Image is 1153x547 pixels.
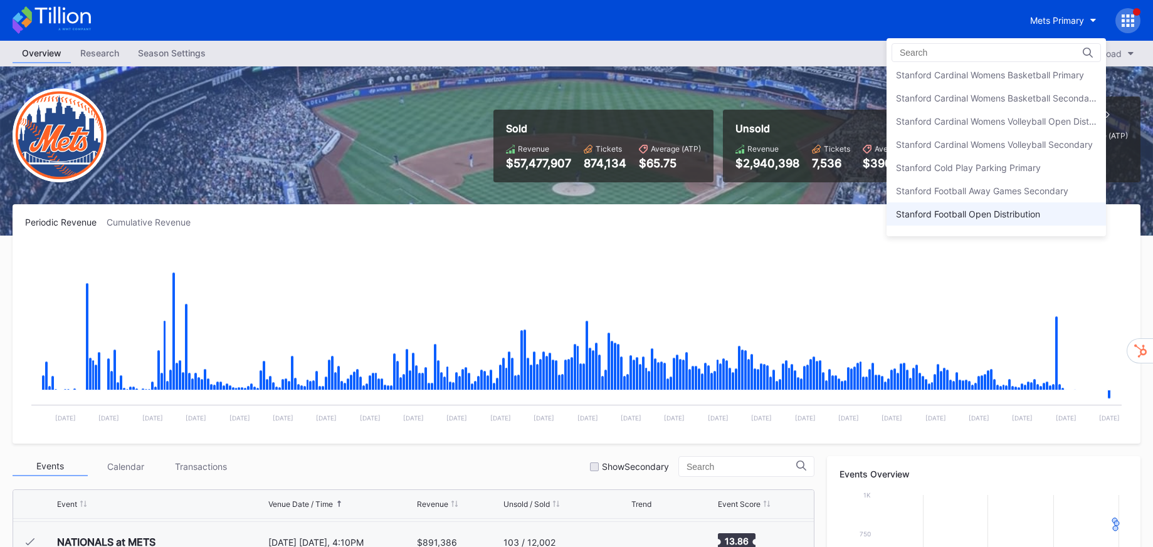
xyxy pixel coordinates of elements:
[896,93,1097,103] div: Stanford Cardinal Womens Basketball Secondary
[896,162,1041,173] div: Stanford Cold Play Parking Primary
[900,48,1009,58] input: Search
[896,209,1040,219] div: Stanford Football Open Distribution
[896,116,1097,127] div: Stanford Cardinal Womens Volleyball Open Distribution
[896,139,1093,150] div: Stanford Cardinal Womens Volleyball Secondary
[896,70,1084,80] div: Stanford Cardinal Womens Basketball Primary
[896,185,1068,196] div: Stanford Football Away Games Secondary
